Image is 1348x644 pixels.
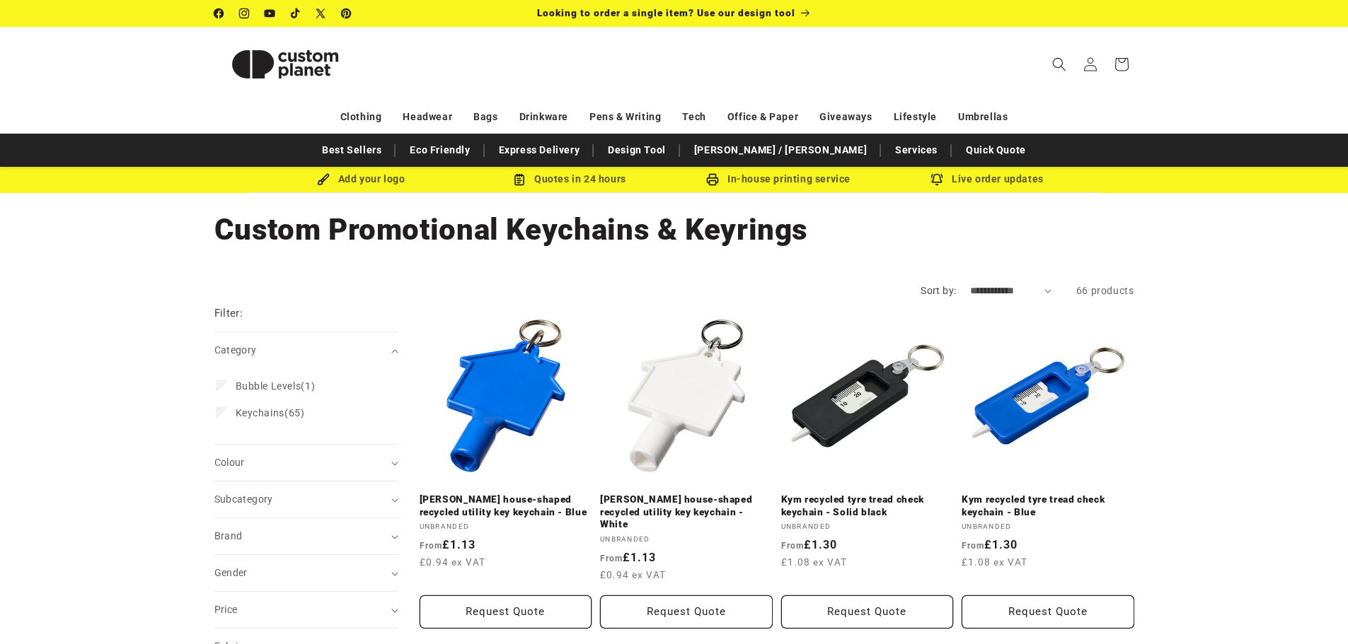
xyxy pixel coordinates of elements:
a: Tech [682,105,705,129]
a: [PERSON_NAME] house-shaped recycled utility key keychain - White [600,493,773,531]
a: Giveaways [819,105,872,129]
a: Quick Quote [959,138,1033,163]
a: Bags [473,105,497,129]
a: Custom Planet [209,27,361,101]
a: Kym recycled tyre tread check keychain - Blue [962,493,1134,518]
summary: Gender (0 selected) [214,555,398,591]
a: Clothing [340,105,382,129]
span: Category [214,344,257,356]
summary: Subcategory (0 selected) [214,481,398,517]
summary: Search [1044,49,1075,80]
a: Kym recycled tyre tread check keychain - Solid black [781,493,954,518]
h2: Filter: [214,305,243,322]
a: Lifestyle [894,105,937,129]
button: Request Quote [962,595,1134,628]
span: Price [214,604,238,615]
a: Headwear [403,105,452,129]
button: Request Quote [420,595,592,628]
span: Colour [214,457,245,468]
img: In-house printing [706,173,719,186]
a: Office & Paper [727,105,798,129]
img: Order updates [931,173,943,186]
a: Express Delivery [492,138,587,163]
summary: Price [214,592,398,628]
summary: Brand (0 selected) [214,518,398,554]
h1: Custom Promotional Keychains & Keyrings [214,211,1134,249]
a: Best Sellers [315,138,388,163]
span: 66 products [1076,285,1134,296]
a: Pens & Writing [589,105,661,129]
span: (1) [236,380,316,392]
a: Umbrellas [958,105,1008,129]
a: Services [888,138,945,163]
span: Gender [214,567,248,578]
summary: Colour (0 selected) [214,445,398,481]
button: Request Quote [600,595,773,628]
div: Add your logo [257,170,466,188]
button: Request Quote [781,595,954,628]
span: Looking to order a single item? Use our design tool [537,7,795,18]
img: Brush Icon [317,173,330,186]
img: Order Updates Icon [513,173,526,186]
a: [PERSON_NAME] / [PERSON_NAME] [687,138,874,163]
img: Custom Planet [214,33,356,96]
label: Sort by: [921,285,956,296]
a: Design Tool [601,138,673,163]
summary: Category (0 selected) [214,332,398,368]
div: Live order updates [883,170,1092,188]
a: Eco Friendly [403,138,477,163]
a: [PERSON_NAME] house-shaped recycled utility key keychain - Blue [420,493,592,518]
span: (65) [236,406,305,419]
div: Quotes in 24 hours [466,170,674,188]
div: In-house printing service [674,170,883,188]
span: Brand [214,530,243,541]
span: Subcategory [214,493,273,505]
span: Keychains [236,407,284,418]
a: Drinkware [519,105,568,129]
span: Bubble Levels [236,380,301,392]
